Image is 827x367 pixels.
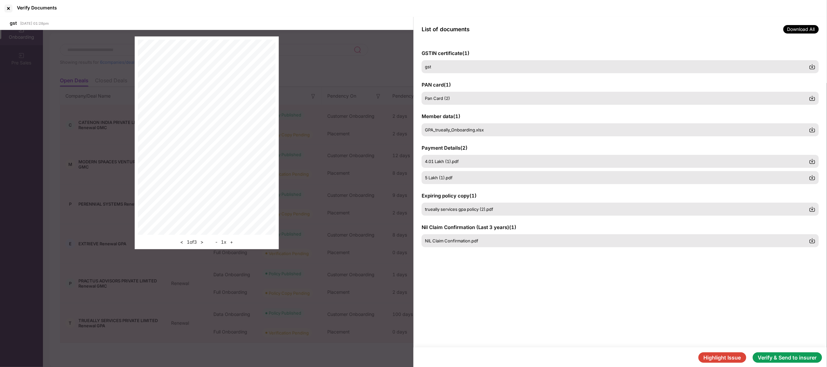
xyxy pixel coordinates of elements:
span: Member data ( 1 ) [422,113,460,119]
button: < [179,238,185,246]
button: - [214,238,220,246]
img: svg+xml;base64,PHN2ZyBpZD0iRG93bmxvYWQtMzJ4MzIiIHhtbG5zPSJodHRwOi8vd3d3LnczLm9yZy8yMDAwL3N2ZyIgd2... [809,174,816,181]
span: trueally services gpa policy (2).pdf [425,207,493,212]
button: > [199,238,206,246]
button: Verify & Send to insurer [753,352,822,363]
span: gst [425,64,431,69]
span: GSTIN certificate ( 1 ) [422,50,469,56]
span: [DATE] 01:28pm [20,21,49,26]
img: svg+xml;base64,PHN2ZyBpZD0iRG93bmxvYWQtMzJ4MzIiIHhtbG5zPSJodHRwOi8vd3d3LnczLm9yZy8yMDAwL3N2ZyIgd2... [809,63,816,70]
span: Payment Details ( 2 ) [422,145,468,151]
span: Pan Card (2) [425,96,450,101]
div: 1 of 3 [179,238,206,246]
img: svg+xml;base64,PHN2ZyBpZD0iRG93bmxvYWQtMzJ4MzIiIHhtbG5zPSJodHRwOi8vd3d3LnczLm9yZy8yMDAwL3N2ZyIgd2... [809,238,816,244]
span: GPA_trueally_Onboarding.xlsx [425,127,484,132]
span: Nil Claim Confirmation (Last 3 years) ( 1 ) [422,224,516,230]
span: 4.01 Lakh (1).pdf [425,159,459,164]
span: List of documents [422,26,469,33]
img: svg+xml;base64,PHN2ZyBpZD0iRG93bmxvYWQtMzJ4MzIiIHhtbG5zPSJodHRwOi8vd3d3LnczLm9yZy8yMDAwL3N2ZyIgd2... [809,127,816,133]
span: gst [10,20,17,26]
span: PAN card ( 1 ) [422,82,451,88]
span: NIL Claim Confirmation.pdf [425,238,478,243]
img: svg+xml;base64,PHN2ZyBpZD0iRG93bmxvYWQtMzJ4MzIiIHhtbG5zPSJodHRwOi8vd3d3LnczLm9yZy8yMDAwL3N2ZyIgd2... [809,95,816,102]
button: Highlight Issue [698,352,746,363]
span: Download All [783,25,819,34]
div: Verify Documents [17,5,57,10]
div: 1 x [214,238,235,246]
img: svg+xml;base64,PHN2ZyBpZD0iRG93bmxvYWQtMzJ4MzIiIHhtbG5zPSJodHRwOi8vd3d3LnczLm9yZy8yMDAwL3N2ZyIgd2... [809,206,816,212]
img: svg+xml;base64,PHN2ZyBpZD0iRG93bmxvYWQtMzJ4MzIiIHhtbG5zPSJodHRwOi8vd3d3LnczLm9yZy8yMDAwL3N2ZyIgd2... [809,158,816,165]
span: Expiring policy copy ( 1 ) [422,193,477,199]
button: + [228,238,235,246]
span: 5 Lakh (1).pdf [425,175,453,180]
